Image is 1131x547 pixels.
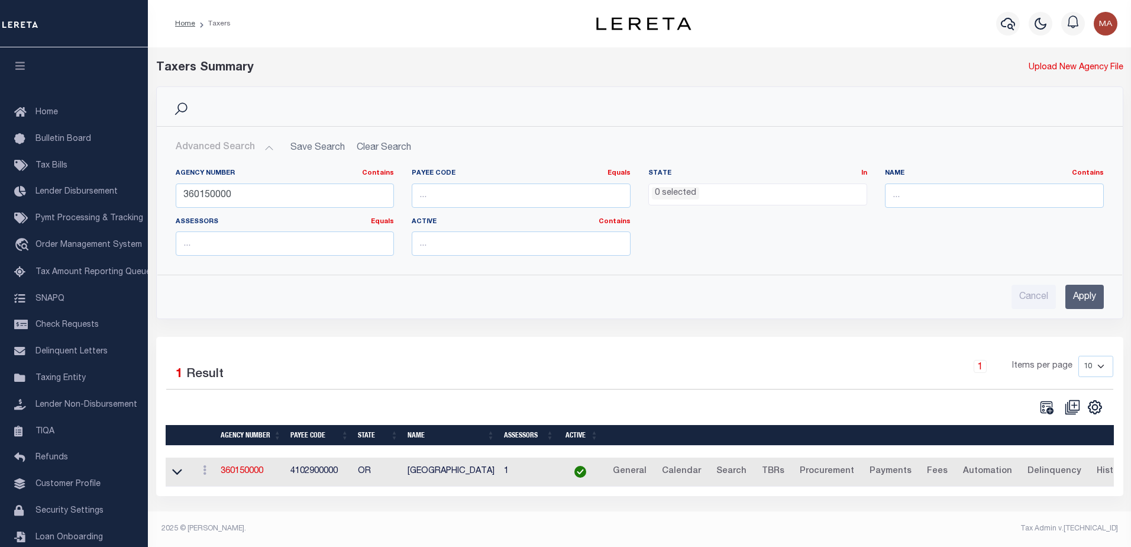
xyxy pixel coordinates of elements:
[35,374,86,382] span: Taxing Entity
[1012,285,1056,309] input: Cancel
[885,184,1104,208] input: ...
[216,425,286,446] th: Agency Number: activate to sort column ascending
[599,218,631,225] a: Contains
[1022,462,1087,481] a: Delinquency
[35,108,58,117] span: Home
[153,523,640,534] div: 2025 © [PERSON_NAME].
[885,169,1104,179] label: Name
[35,268,151,276] span: Tax Amount Reporting Queue
[607,462,652,481] a: General
[1012,360,1072,373] span: Items per page
[35,347,108,356] span: Delinquent Letters
[1072,170,1104,176] a: Contains
[176,231,395,256] input: ...
[156,59,877,77] div: Taxers Summary
[176,136,274,159] button: Advanced Search
[922,462,953,481] a: Fees
[412,184,631,208] input: ...
[558,425,603,446] th: Active: activate to sort column ascending
[176,169,395,179] label: Agency Number
[652,187,699,200] li: 0 selected
[353,425,403,446] th: State: activate to sort column ascending
[35,401,137,409] span: Lender Non-Disbursement
[607,170,631,176] a: Equals
[35,427,54,435] span: TIQA
[794,462,859,481] a: Procurement
[286,458,353,487] td: 4102900000
[1029,62,1123,75] a: Upload New Agency File
[35,507,104,515] span: Security Settings
[499,425,558,446] th: Assessors: activate to sort column ascending
[648,169,867,179] label: State
[176,368,183,381] span: 1
[648,523,1118,534] div: Tax Admin v.[TECHNICAL_ID]
[35,453,68,462] span: Refunds
[974,360,987,373] a: 1
[1065,285,1104,309] input: Apply
[186,365,224,384] label: Result
[176,217,395,227] label: Assessors
[574,466,586,478] img: check-icon-green.svg
[412,231,631,256] input: ...
[1094,12,1117,36] img: svg+xml;base64,PHN2ZyB4bWxucz0iaHR0cDovL3d3dy53My5vcmcvMjAwMC9zdmciIHBvaW50ZXItZXZlbnRzPSJub25lIi...
[711,462,752,481] a: Search
[403,425,499,446] th: Name: activate to sort column ascending
[864,462,917,481] a: Payments
[35,135,91,143] span: Bulletin Board
[35,321,99,329] span: Check Requests
[176,184,395,208] input: ...
[35,533,103,542] span: Loan Onboarding
[596,17,691,30] img: logo-dark.svg
[861,170,867,176] a: In
[195,18,231,29] li: Taxers
[657,462,706,481] a: Calendar
[35,188,118,196] span: Lender Disbursement
[958,462,1017,481] a: Automation
[362,170,394,176] a: Contains
[353,458,403,487] td: OR
[35,294,64,303] span: SNAPQ
[35,214,143,223] span: Pymt Processing & Tracking
[412,217,631,227] label: Active
[286,425,353,446] th: Payee Code: activate to sort column ascending
[371,218,394,225] a: Equals
[221,467,263,475] a: 360150000
[35,162,67,170] span: Tax Bills
[499,458,558,487] td: 1
[35,480,101,488] span: Customer Profile
[175,20,195,27] a: Home
[35,241,142,249] span: Order Management System
[412,169,631,179] label: Payee Code
[757,462,790,481] a: TBRs
[403,458,499,487] td: [GEOGRAPHIC_DATA]
[14,238,33,253] i: travel_explore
